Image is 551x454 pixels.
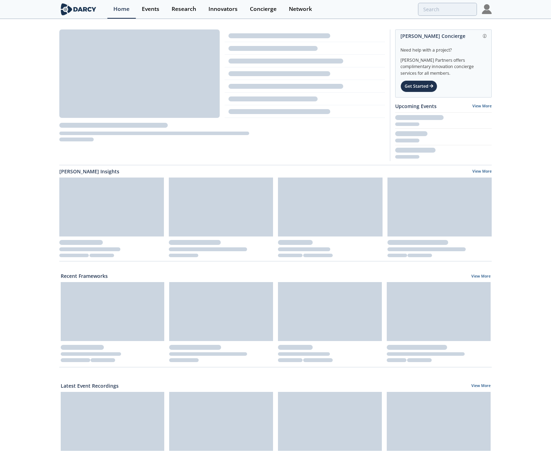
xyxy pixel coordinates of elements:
[59,3,98,15] img: logo-wide.svg
[61,382,119,389] a: Latest Event Recordings
[61,272,108,280] a: Recent Frameworks
[471,383,491,389] a: View More
[471,274,491,280] a: View More
[395,102,437,110] a: Upcoming Events
[172,6,196,12] div: Research
[142,6,159,12] div: Events
[400,42,486,53] div: Need help with a project?
[483,34,487,38] img: information.svg
[113,6,130,12] div: Home
[472,104,492,108] a: View More
[482,4,492,14] img: Profile
[250,6,277,12] div: Concierge
[59,168,119,175] a: [PERSON_NAME] Insights
[289,6,312,12] div: Network
[418,3,477,16] input: Advanced Search
[400,30,486,42] div: [PERSON_NAME] Concierge
[400,53,486,76] div: [PERSON_NAME] Partners offers complimentary innovation concierge services for all members.
[208,6,238,12] div: Innovators
[522,426,544,447] iframe: chat widget
[400,80,437,92] div: Get Started
[472,169,492,175] a: View More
